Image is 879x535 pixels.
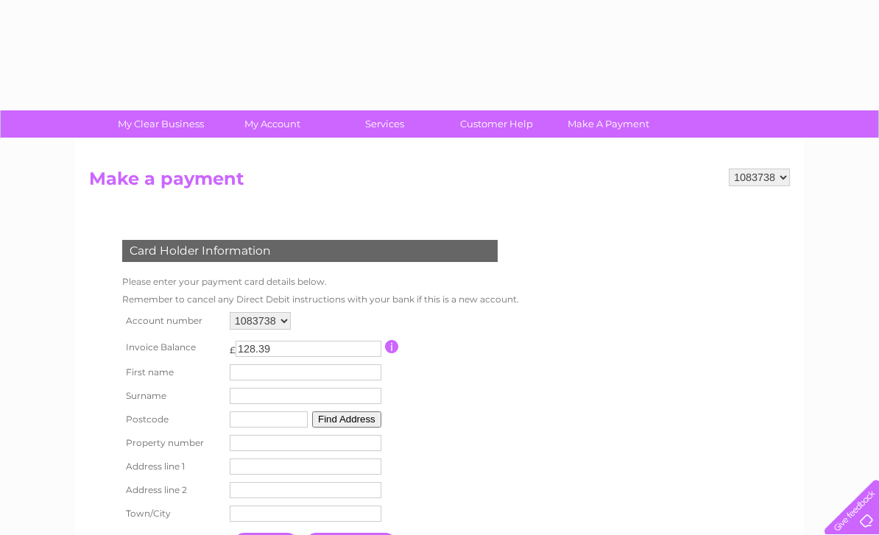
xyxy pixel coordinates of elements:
[119,291,523,308] td: Remember to cancel any Direct Debit instructions with your bank if this is a new account.
[119,308,226,333] th: Account number
[100,110,222,138] a: My Clear Business
[385,340,399,353] input: Information
[212,110,333,138] a: My Account
[119,273,523,291] td: Please enter your payment card details below.
[119,384,226,408] th: Surname
[119,408,226,431] th: Postcode
[119,502,226,525] th: Town/City
[312,411,381,428] button: Find Address
[119,431,226,455] th: Property number
[89,169,790,196] h2: Make a payment
[324,110,445,138] a: Services
[119,333,226,361] th: Invoice Balance
[119,478,226,502] th: Address line 2
[548,110,669,138] a: Make A Payment
[119,455,226,478] th: Address line 1
[119,361,226,384] th: First name
[122,240,498,262] div: Card Holder Information
[230,337,236,355] td: £
[436,110,557,138] a: Customer Help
